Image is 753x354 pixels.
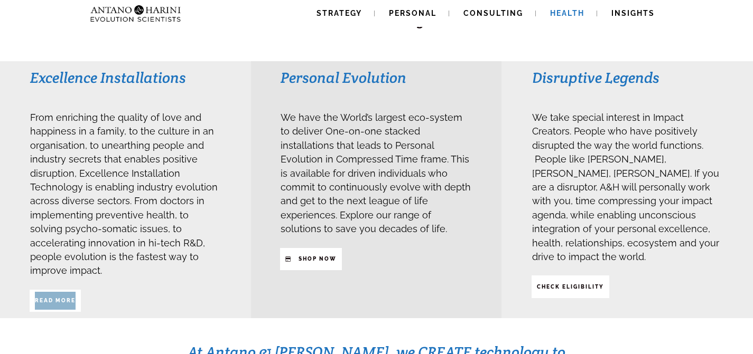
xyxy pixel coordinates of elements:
span: Insights [611,9,655,17]
strong: Read More [35,298,76,303]
div: Domain: [DOMAIN_NAME] [27,27,116,36]
h3: Excellence Installations [30,68,221,87]
img: logo_orange.svg [17,17,25,25]
img: tab_domain_overview_orange.svg [29,61,37,70]
div: Keywords by Traffic [117,62,178,69]
div: v 4.0.25 [30,17,52,25]
span: Consulting [463,9,523,17]
img: tab_keywords_by_traffic_grey.svg [105,61,114,70]
a: SHop NOW [280,248,342,270]
span: Health [550,9,584,17]
span: Strategy [317,9,362,17]
a: Read More [30,290,81,312]
h3: Disruptive Legends [532,68,723,87]
h3: Personal Evolution [281,68,471,87]
span: Personal [389,9,436,17]
a: CHECK ELIGIBILITY [532,275,609,298]
strong: SHop NOW [299,256,337,262]
span: From enriching the quality of love and happiness in a family, to the culture in an organisation, ... [30,112,218,276]
img: website_grey.svg [17,27,25,36]
div: Domain Overview [40,62,95,69]
span: We take special interest in Impact Creators. People who have positively disrupted the way the wor... [532,112,719,262]
strong: CHECK ELIGIBILITY [537,284,604,290]
span: We have the World’s largest eco-system to deliver One-on-one stacked installations that leads to ... [281,112,471,234]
